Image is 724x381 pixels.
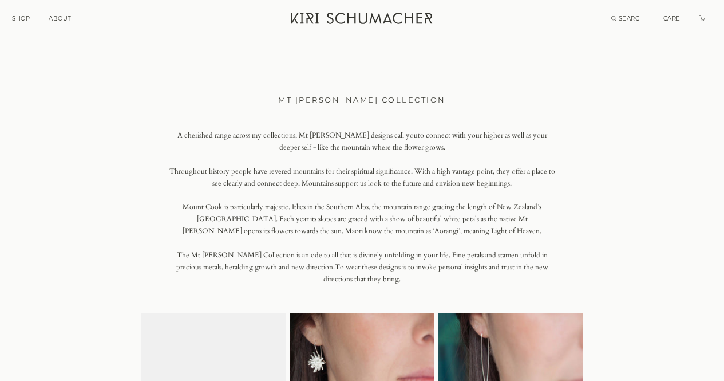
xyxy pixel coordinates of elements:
a: Cart [699,15,713,22]
span: SEARCH [619,15,644,22]
span: To wear these designs is to invoke personal insights and trust in the new directions that they br... [323,262,548,284]
a: Search [611,15,644,22]
h2: MT [PERSON_NAME] COLLECTION [141,93,583,106]
span: Throughout history people have revered mountains for their spiritual significance. With a high va... [169,167,555,188]
a: SHOP [12,15,30,22]
span: A cherished range across my collections, Mt [PERSON_NAME] designs call you [177,131,418,140]
span: lies in the Southern Alps, the mountain range gracing the length of New Zealand’s [GEOGRAPHIC_DAT... [183,202,541,235]
a: CARE [663,15,681,22]
a: ABOUT [49,15,72,22]
a: Kiri Schumacher Home [284,6,441,34]
p: The Mt [PERSON_NAME] Collection is an ode to all that is divinely unfolding in your life. Fine pe... [167,249,557,285]
p: to connect with your higher as well as your deeper self - like the mountain where the flower grows. [167,129,557,154]
p: Mount Cook is particularly majestic. It ⁠ Maori know the mountain as ‘Aorangi’, meaning Light of ... [167,201,557,237]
